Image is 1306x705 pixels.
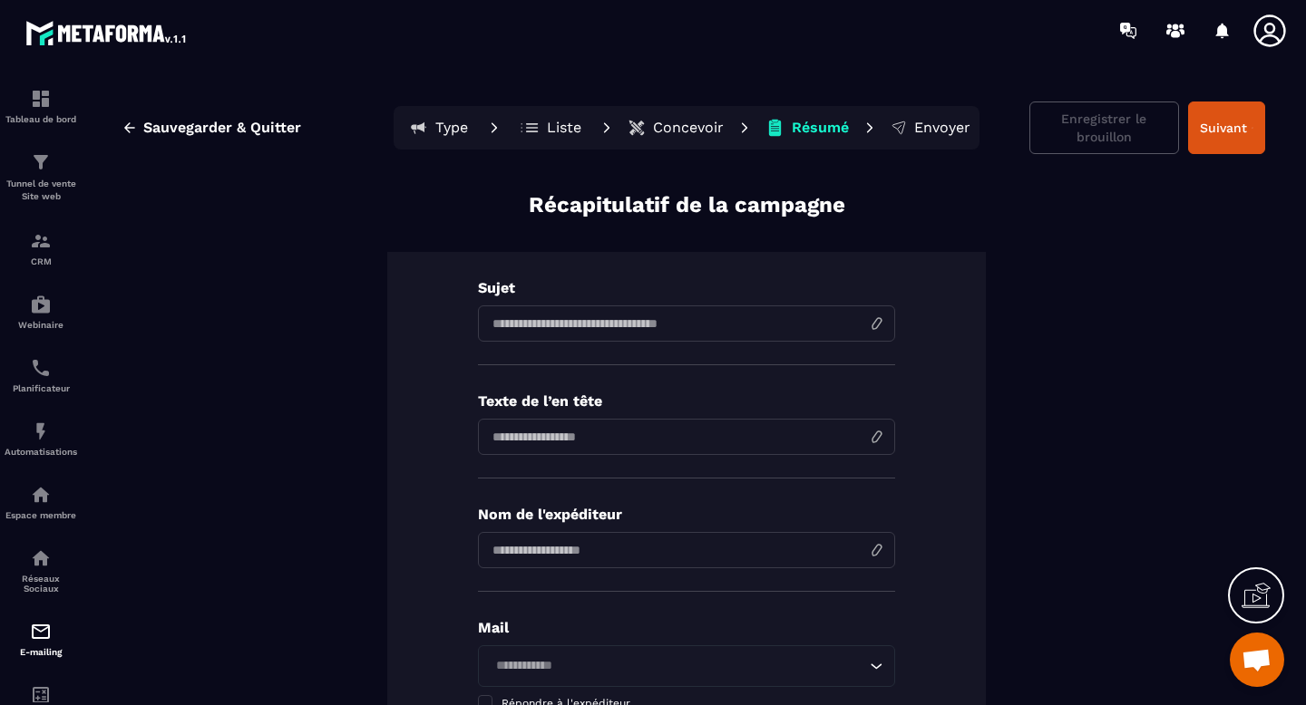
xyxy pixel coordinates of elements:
div: Ouvrir le chat [1230,633,1284,687]
p: Sujet [478,279,895,296]
p: E-mailing [5,647,77,657]
a: formationformationCRM [5,217,77,280]
img: formation [30,230,52,252]
p: Nom de l'expéditeur [478,506,895,523]
p: Espace membre [5,510,77,520]
p: Mail [478,619,895,636]
img: social-network [30,547,52,569]
button: Type [397,110,479,146]
img: automations [30,484,52,506]
button: Suivant [1188,101,1265,154]
img: email [30,621,52,642]
button: Résumé [760,110,854,146]
img: automations [30,294,52,315]
img: scheduler [30,357,52,379]
img: automations [30,420,52,442]
p: Texte de l’en tête [478,392,895,410]
p: Réseaux Sociaux [5,574,77,594]
a: social-networksocial-networkRéseaux Sociaux [5,534,77,607]
a: formationformationTableau de bord [5,74,77,138]
input: Search for option [490,656,865,676]
p: Envoyer [914,119,970,137]
a: automationsautomationsWebinaire [5,280,77,343]
p: CRM [5,256,77,266]
button: Liste [510,110,591,146]
p: Automatisations [5,447,77,457]
p: Planificateur [5,383,77,393]
p: Webinaire [5,320,77,330]
a: schedulerschedulerPlanificateur [5,343,77,407]
img: formation [30,151,52,173]
button: Envoyer [885,110,976,146]
p: Type [435,119,468,137]
div: Search for option [478,645,895,687]
a: emailemailE-mailing [5,607,77,671]
button: Concevoir [622,110,729,146]
button: Sauvegarder & Quitter [108,111,315,144]
img: logo [25,16,189,49]
a: automationsautomationsAutomatisations [5,407,77,470]
p: Résumé [792,119,849,137]
p: Tableau de bord [5,114,77,124]
img: formation [30,88,52,110]
p: Liste [547,119,581,137]
p: Tunnel de vente Site web [5,178,77,203]
p: Concevoir [653,119,724,137]
span: Sauvegarder & Quitter [143,119,301,137]
a: automationsautomationsEspace membre [5,470,77,534]
p: Récapitulatif de la campagne [529,190,845,220]
a: formationformationTunnel de vente Site web [5,138,77,217]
